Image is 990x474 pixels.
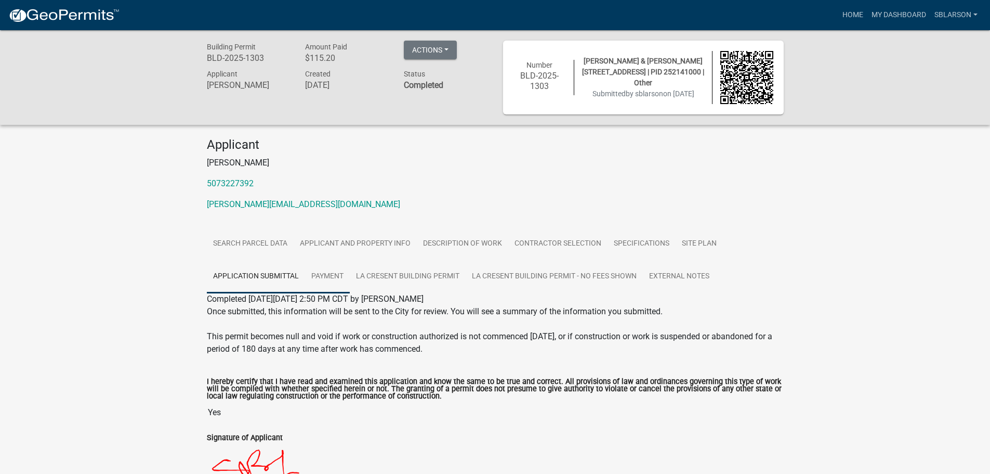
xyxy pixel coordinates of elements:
[207,260,305,293] a: Application Submittal
[404,80,443,90] strong: Completed
[350,260,466,293] a: La Cresent Building Permit
[626,89,663,98] span: by sblarson
[207,137,784,152] h4: Applicant
[305,260,350,293] a: Payment
[207,70,237,78] span: Applicant
[508,227,608,261] a: Contractor Selection
[592,89,694,98] span: Submitted on [DATE]
[720,51,773,104] img: QR code
[305,53,388,63] h6: $115.20
[305,80,388,90] h6: [DATE]
[305,43,347,51] span: Amount Paid
[207,43,256,51] span: Building Permit
[838,5,867,25] a: Home
[207,227,294,261] a: Search Parcel Data
[643,260,716,293] a: External Notes
[207,199,400,209] a: [PERSON_NAME][EMAIL_ADDRESS][DOMAIN_NAME]
[207,378,784,401] label: I hereby certify that I have read and examined this application and know the same to be true and ...
[526,61,552,69] span: Number
[404,70,425,78] span: Status
[207,178,254,188] a: 5073227392
[466,260,643,293] a: La Cresent Building Permit - No Fees Shown
[207,157,784,169] p: [PERSON_NAME]
[582,57,704,87] span: [PERSON_NAME] & [PERSON_NAME] [STREET_ADDRESS] | PID 252141000 | Other
[513,71,566,91] h6: BLD-2025-1303
[207,434,283,442] label: Signature of Applicant
[207,305,784,355] div: Once submitted, this information will be sent to the City for review. You will see a summary of t...
[417,227,508,261] a: Description of Work
[207,294,424,304] span: Completed [DATE][DATE] 2:50 PM CDT by [PERSON_NAME]
[867,5,930,25] a: My Dashboard
[207,53,290,63] h6: BLD-2025-1303
[404,41,457,59] button: Actions
[207,80,290,90] h6: [PERSON_NAME]
[930,5,982,25] a: sblarson
[294,227,417,261] a: Applicant and Property Info
[676,227,723,261] a: Site Plan
[305,70,331,78] span: Created
[608,227,676,261] a: Specifications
